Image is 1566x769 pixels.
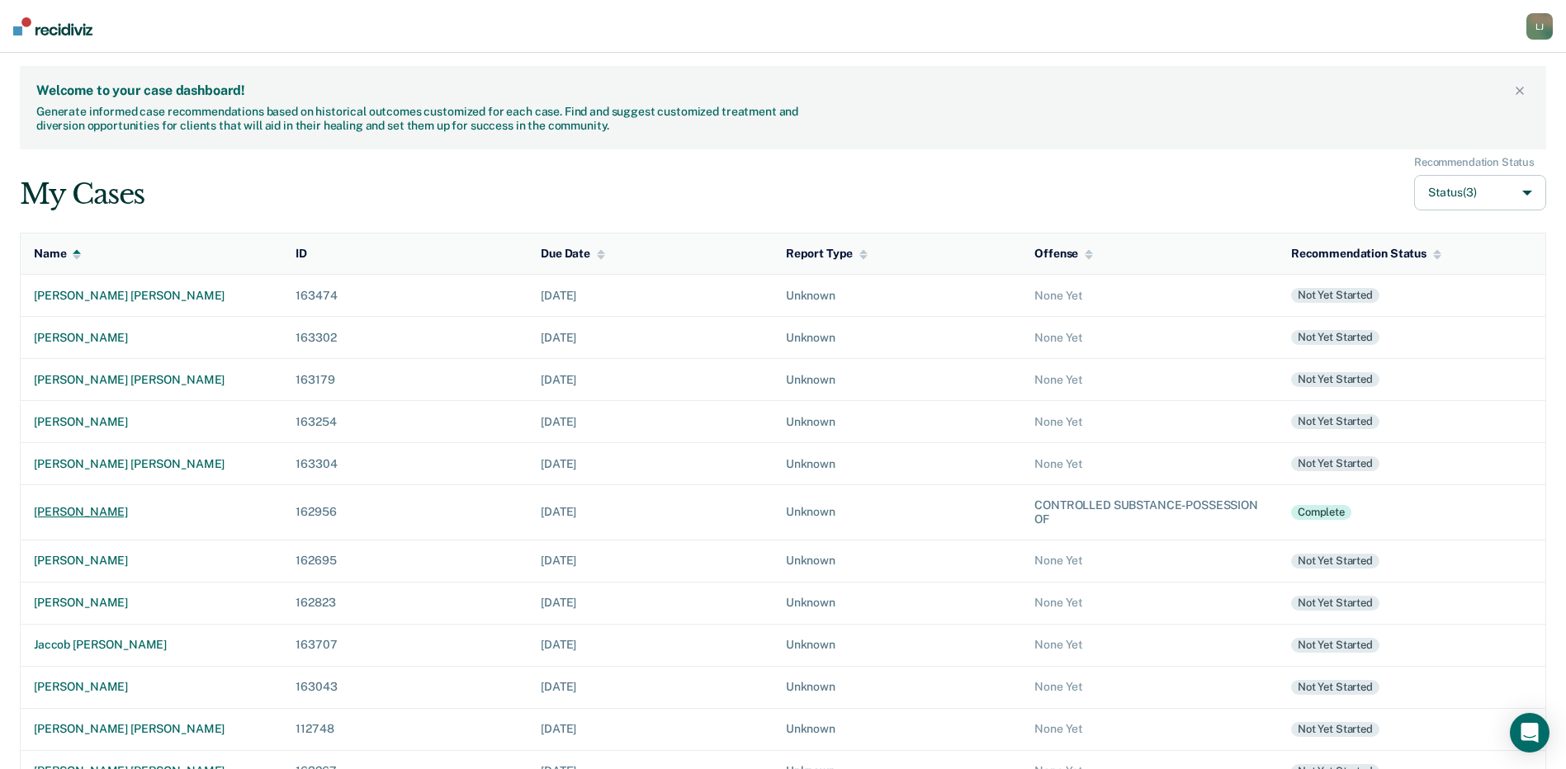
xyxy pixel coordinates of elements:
td: Unknown [773,708,1021,750]
div: None Yet [1034,680,1265,694]
div: None Yet [1034,331,1265,345]
div: None Yet [1034,457,1265,471]
div: Recommendation Status [1414,156,1535,169]
div: Generate informed case recommendations based on historical outcomes customized for each case. Fin... [36,105,803,133]
div: Name [34,247,81,261]
div: Welcome to your case dashboard! [36,83,1510,98]
td: Unknown [773,358,1021,400]
td: [DATE] [528,582,773,624]
td: 162956 [282,484,528,540]
div: [PERSON_NAME] [34,554,269,568]
td: 163707 [282,624,528,666]
div: Not yet started [1291,330,1379,345]
td: [DATE] [528,400,773,442]
td: [DATE] [528,358,773,400]
div: L J [1526,13,1553,40]
div: None Yet [1034,373,1265,387]
td: [DATE] [528,442,773,484]
div: [PERSON_NAME] [34,680,269,694]
div: None Yet [1034,722,1265,736]
td: [DATE] [528,274,773,316]
div: Not yet started [1291,372,1379,387]
button: LJ [1526,13,1553,40]
td: Unknown [773,400,1021,442]
td: Unknown [773,582,1021,624]
button: Status(3) [1414,175,1546,210]
td: 163302 [282,316,528,358]
div: ID [296,247,307,261]
div: [PERSON_NAME] [PERSON_NAME] [34,722,269,736]
td: [DATE] [528,316,773,358]
td: 163179 [282,358,528,400]
td: 163254 [282,400,528,442]
div: Not yet started [1291,680,1379,695]
div: [PERSON_NAME] [34,415,269,429]
div: My Cases [20,177,144,211]
div: jaccob [PERSON_NAME] [34,638,269,652]
div: Offense [1034,247,1093,261]
td: 112748 [282,708,528,750]
td: Unknown [773,540,1021,582]
td: Unknown [773,274,1021,316]
td: Unknown [773,442,1021,484]
div: [PERSON_NAME] [34,505,269,519]
div: CONTROLLED SUBSTANCE-POSSESSION OF [1034,498,1265,526]
td: 163474 [282,274,528,316]
div: Not yet started [1291,638,1379,653]
div: None Yet [1034,415,1265,429]
div: Report Type [786,247,868,261]
div: Not yet started [1291,456,1379,471]
div: [PERSON_NAME] [34,331,269,345]
td: Unknown [773,624,1021,666]
td: [DATE] [528,484,773,540]
div: Not yet started [1291,596,1379,611]
div: Not yet started [1291,722,1379,737]
div: Not yet started [1291,554,1379,568]
td: Unknown [773,484,1021,540]
td: 162695 [282,540,528,582]
div: [PERSON_NAME] [PERSON_NAME] [34,289,269,303]
div: Not yet started [1291,288,1379,303]
div: Not yet started [1291,414,1379,429]
td: 162823 [282,582,528,624]
div: [PERSON_NAME] [34,596,269,610]
div: None Yet [1034,596,1265,610]
div: Complete [1291,505,1351,520]
td: 163043 [282,666,528,708]
div: [PERSON_NAME] [PERSON_NAME] [34,457,269,471]
div: None Yet [1034,554,1265,568]
td: 163304 [282,442,528,484]
img: Recidiviz [13,17,92,35]
div: None Yet [1034,638,1265,652]
div: Open Intercom Messenger [1510,713,1549,752]
td: Unknown [773,316,1021,358]
td: [DATE] [528,540,773,582]
div: None Yet [1034,289,1265,303]
td: [DATE] [528,666,773,708]
div: Due Date [541,247,605,261]
td: [DATE] [528,708,773,750]
td: Unknown [773,666,1021,708]
div: [PERSON_NAME] [PERSON_NAME] [34,373,269,387]
td: [DATE] [528,624,773,666]
div: Recommendation Status [1291,247,1441,261]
